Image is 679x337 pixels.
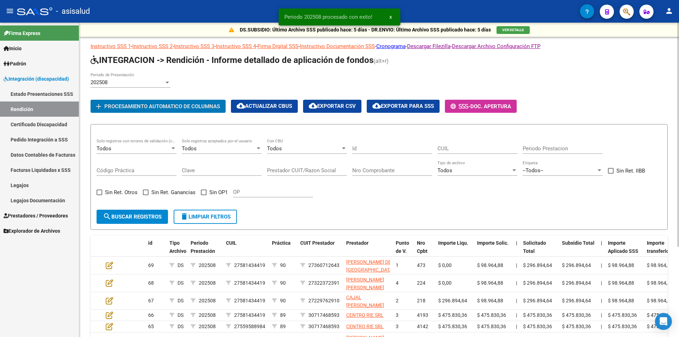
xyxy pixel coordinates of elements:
[309,103,356,109] span: Exportar CSV
[516,262,517,268] span: |
[167,236,188,267] datatable-header-cell: Tipo Archivo
[559,236,598,267] datatable-header-cell: Subsidio Total
[601,312,602,318] span: |
[174,210,237,224] button: Limpiar filtros
[4,212,68,220] span: Prestadores / Proveedores
[303,100,361,113] button: Exportar CSV
[178,280,184,286] span: DS
[178,312,184,318] span: DS
[407,43,451,50] a: Descargar Filezilla
[502,28,524,32] span: VER DETALLE
[308,262,339,268] span: 27360712643
[435,236,474,267] datatable-header-cell: Importe Liqu.
[104,103,220,110] span: Procesamiento automatico de columnas
[647,324,676,329] span: $ 475.830,36
[372,101,381,110] mat-icon: cloud_download
[417,324,428,329] span: 4142
[148,311,164,319] div: 66
[308,298,339,303] span: 27229762910
[523,167,543,174] span: --Todos--
[267,145,282,152] span: Todos
[477,240,509,246] span: Importe Solic.
[417,262,425,268] span: 473
[523,280,552,286] span: $ 296.894,64
[199,298,216,303] span: 202508
[199,262,216,268] span: 202508
[346,295,384,308] span: CAJAL [PERSON_NAME]
[91,79,108,86] span: 202508
[396,298,399,303] span: 2
[373,58,389,64] span: (alt+r)
[562,240,594,246] span: Subsidio Total
[300,43,375,50] a: Instructivo Documentación SSS
[148,279,164,287] div: 68
[240,26,491,34] p: DS.SUBSIDIO: Último Archivo SSS publicado hace: 5 días - DR.ENVIO: Último Archivo SSS publicado h...
[523,240,546,254] span: Solicitado Total
[438,324,467,329] span: $ 475.830,36
[417,312,428,318] span: 4193
[280,298,286,303] span: 90
[477,324,506,329] span: $ 475.830,36
[56,4,90,19] span: - asisalud
[300,240,335,246] span: CUIT Prestador
[437,167,452,174] span: Todos
[308,312,339,318] span: 30717468593
[180,212,188,221] mat-icon: delete
[376,43,406,50] a: Cronograma
[438,262,452,268] span: $ 0,00
[562,262,591,268] span: $ 296.894,64
[178,298,184,303] span: DS
[601,298,602,303] span: |
[234,297,265,305] div: 27581434419
[523,312,552,318] span: $ 475.830,36
[199,324,216,329] span: 202508
[284,13,372,21] span: Periodo 202508 procesado con exito!
[180,214,231,220] span: Limpiar filtros
[655,313,672,330] div: Open Intercom Messenger
[226,240,237,246] span: CUIL
[216,43,256,50] a: Instructivo SSS 4
[647,312,676,318] span: $ 475.830,36
[151,188,196,197] span: Sin Ret. Ganancias
[223,236,269,267] datatable-header-cell: CUIL
[4,75,69,83] span: Integración (discapacidad)
[474,236,513,267] datatable-header-cell: Importe Solic.
[562,298,591,303] span: $ 296.894,64
[438,280,452,286] span: $ 0,00
[417,280,425,286] span: 224
[280,312,286,318] span: 89
[562,324,591,329] span: $ 475.830,36
[396,262,399,268] span: 1
[308,324,339,329] span: 30717468593
[234,311,265,319] div: 27581434419
[513,236,520,267] datatable-header-cell: |
[4,227,60,235] span: Explorador de Archivos
[269,236,297,267] datatable-header-cell: Práctica
[91,100,226,113] button: Procesamiento automatico de columnas
[372,103,434,109] span: Exportar para SSS
[97,210,168,224] button: Buscar registros
[608,312,637,318] span: $ 475.830,36
[209,188,228,197] span: Sin OP1
[346,277,384,291] span: [PERSON_NAME] [PERSON_NAME]
[346,312,384,318] span: CENTRO RIE SRL
[417,240,428,254] span: Nro Cpbt
[178,324,184,329] span: DS
[601,324,602,329] span: |
[445,100,517,113] button: -Doc. Apertura
[6,7,14,15] mat-icon: menu
[520,236,559,267] datatable-header-cell: Solicitado Total
[438,240,468,246] span: Importe Liqu.
[174,43,214,50] a: Instructivo SSS 3
[516,240,517,246] span: |
[97,145,111,152] span: Todos
[231,100,298,113] button: Actualizar CBUs
[91,43,131,50] a: Instructivo SSS 1
[103,214,162,220] span: Buscar registros
[605,236,644,267] datatable-header-cell: Importe Aplicado SSS
[451,103,470,110] span: -
[601,240,602,246] span: |
[608,240,638,254] span: Importe Aplicado SSS
[389,14,392,20] span: x
[308,280,339,286] span: 27322372391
